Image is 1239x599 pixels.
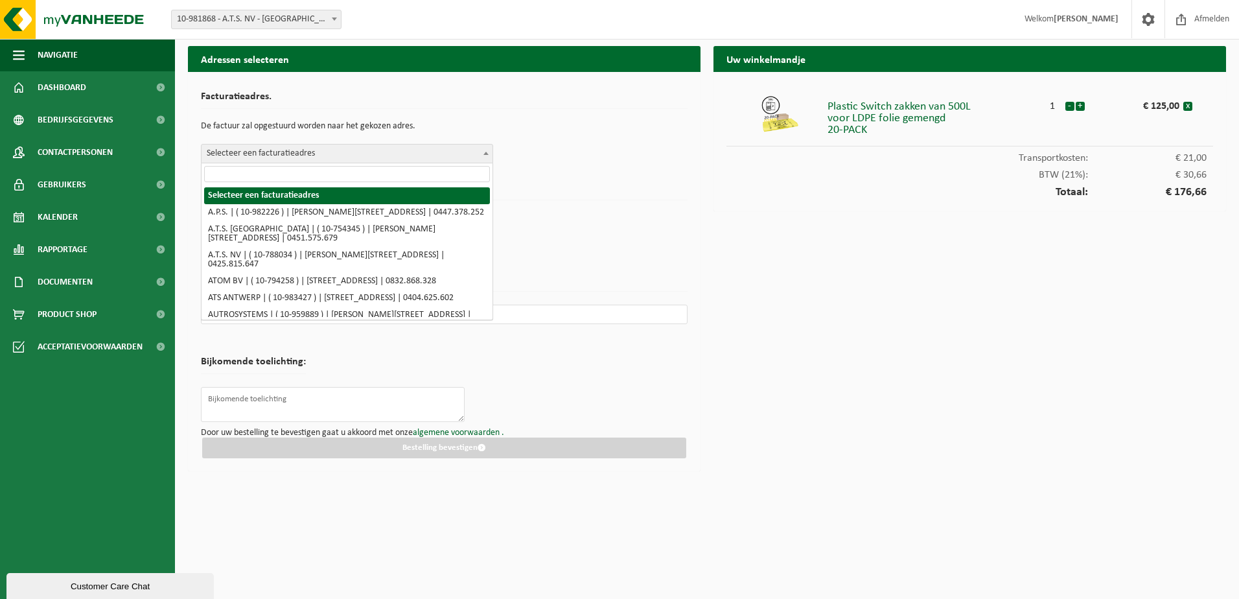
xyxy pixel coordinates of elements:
span: Selecteer een facturatieadres [202,145,492,163]
button: Bestelling bevestigen [202,438,686,458]
li: ATOM BV | ( 10-794258 ) | [STREET_ADDRESS] | 0832.868.328 [204,273,490,290]
span: Documenten [38,266,93,298]
div: Plastic Switch zakken van 500L voor LDPE folie gemengd 20-PACK [828,95,1041,136]
span: € 176,66 [1088,187,1207,198]
div: € 125,00 [1112,95,1183,112]
li: A.T.S. NV | ( 10-788034 ) | [PERSON_NAME][STREET_ADDRESS] | 0425.815.647 [204,247,490,273]
p: De factuur zal opgestuurd worden naar het gekozen adres. [201,115,688,137]
span: 10-981868 - A.T.S. NV - HAMME - HAMME [172,10,341,29]
span: € 30,66 [1088,170,1207,180]
li: AUTROSYSTEMS | ( 10-959889 ) | [PERSON_NAME][STREET_ADDRESS] | 0437.588.477 [204,307,490,333]
h2: Facturatieadres. [201,91,688,109]
button: + [1076,102,1085,111]
li: Selecteer een facturatieadres [204,187,490,204]
button: x [1183,102,1192,111]
button: - [1065,102,1074,111]
div: Transportkosten: [726,147,1213,163]
a: algemene voorwaarden . [413,428,504,438]
span: Selecteer een facturatieadres [201,144,493,163]
iframe: chat widget [6,570,216,599]
h2: Adressen selecteren [188,46,701,71]
img: 01-999964 [761,95,800,134]
li: A.T.S. [GEOGRAPHIC_DATA] | ( 10-754345 ) | [PERSON_NAME][STREET_ADDRESS] | 0451.575.679 [204,221,490,247]
div: Totaal: [726,180,1213,198]
span: Dashboard [38,71,86,104]
p: Door uw bestelling te bevestigen gaat u akkoord met onze [201,429,688,438]
li: ATS ANTWERP | ( 10-983427 ) | [STREET_ADDRESS] | 0404.625.602 [204,290,490,307]
strong: [PERSON_NAME] [1054,14,1118,24]
div: 1 [1041,95,1065,112]
span: 10-981868 - A.T.S. NV - HAMME - HAMME [171,10,342,29]
span: Bedrijfsgegevens [38,104,113,136]
span: Kalender [38,201,78,233]
span: Contactpersonen [38,136,113,169]
h2: Uw winkelmandje [713,46,1226,71]
li: A.P.S. | ( 10-982226 ) | [PERSON_NAME][STREET_ADDRESS] | 0447.378.252 [204,204,490,221]
div: BTW (21%): [726,163,1213,180]
h2: Bijkomende toelichting: [201,357,306,374]
span: Navigatie [38,39,78,71]
span: Acceptatievoorwaarden [38,331,143,363]
span: Product Shop [38,298,97,331]
span: Gebruikers [38,169,86,201]
span: Rapportage [38,233,87,266]
span: € 21,00 [1088,153,1207,163]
